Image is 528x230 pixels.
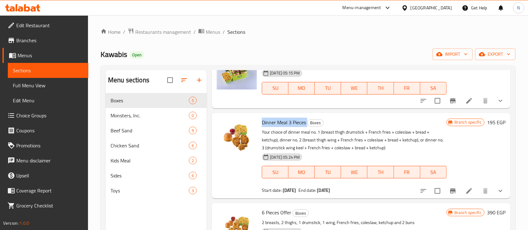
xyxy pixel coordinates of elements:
span: Menus [206,28,220,36]
span: Dinner Meal 3 Pieces [262,118,306,127]
button: FR [394,82,420,95]
a: Edit menu item [465,187,473,195]
span: Sort sections [177,73,192,88]
span: MO [291,168,312,177]
span: FR [396,84,418,93]
div: items [189,112,197,119]
a: Restaurants management [128,28,191,36]
span: N [517,4,520,11]
span: MO [291,84,312,93]
span: TU [317,168,339,177]
button: TU [315,82,341,95]
span: 2 [189,158,196,164]
a: Upsell [3,168,88,183]
span: 5 [189,98,196,104]
span: Sections [227,28,245,36]
a: Full Menu View [8,78,88,93]
span: Coupons [16,127,83,134]
span: End date: [298,186,316,194]
span: Sections [13,67,83,74]
a: Menus [198,28,220,36]
button: Branch-specific-item [445,93,460,108]
nav: Menu sections [106,90,207,201]
div: items [189,142,197,149]
span: TH [370,168,391,177]
button: MO [288,166,315,178]
span: SA [423,84,444,93]
span: Toys [111,187,189,194]
a: Sections [8,63,88,78]
button: FR [394,166,420,178]
span: Restaurants management [135,28,191,36]
div: Monsters, Inc.0 [106,108,207,123]
div: items [189,127,197,134]
span: Promotions [16,142,83,149]
div: items [189,172,197,179]
button: sort-choices [416,93,431,108]
span: Branch specific [452,210,484,216]
button: MO [288,82,315,95]
button: SU [262,166,288,178]
div: items [189,97,197,104]
span: Select all sections [163,74,177,87]
span: Coverage Report [16,187,83,194]
button: TH [367,166,394,178]
span: Beef Sand [111,127,189,134]
div: items [189,157,197,164]
button: TU [315,166,341,178]
button: WE [341,166,367,178]
button: SA [420,166,447,178]
button: export [475,49,515,60]
svg: Show Choices [497,97,504,105]
span: Open [130,52,144,58]
a: Edit Menu [8,93,88,108]
span: 6 [189,173,196,179]
button: show more [493,183,508,198]
span: 9 [189,128,196,134]
span: TU [317,84,339,93]
button: delete [478,93,493,108]
span: Sides [111,172,189,179]
div: Boxes5 [106,93,207,108]
a: Branches [3,33,88,48]
h6: 195 EGP [487,118,505,127]
span: Chicken Sand [111,142,189,149]
span: Kids Meal [111,157,189,164]
span: SU [265,168,286,177]
div: Menu-management [343,4,381,12]
span: 6 Pieces Offer [262,208,291,217]
span: Boxes [293,210,308,217]
button: WE [341,82,367,95]
button: TH [367,82,394,95]
span: Monsters, Inc. [111,112,189,119]
b: [DATE] [283,186,296,194]
span: Menu disclaimer [16,157,83,164]
b: [DATE] [317,186,330,194]
nav: breadcrumb [101,28,515,36]
a: Menus [3,48,88,63]
button: SA [420,82,447,95]
span: TH [370,84,391,93]
li: / [194,28,196,36]
div: Boxes [111,97,189,104]
a: Edit menu item [465,97,473,105]
h2: Menu sections [108,75,149,85]
div: Beef Sand9 [106,123,207,138]
span: Branch specific [452,119,484,125]
p: 2 breasts, 2 thighs, 1 drumstick, 1 wing, French fries, coleslaw, ketchup and 2 buns [262,219,446,227]
svg: Show Choices [497,187,504,195]
img: Dinner Meal 3 Pieces [217,118,257,158]
li: / [223,28,225,36]
span: Upsell [16,172,83,179]
div: Boxes [307,119,324,127]
span: 0 [189,113,196,119]
span: Boxes [308,119,323,126]
span: SA [423,168,444,177]
p: Your choice of dinner meal no. 1 (breast thigh drumstick + French fries + coleslaw + bread + ketc... [262,128,446,152]
a: Coupons [3,123,88,138]
div: Chicken Sand6 [106,138,207,153]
